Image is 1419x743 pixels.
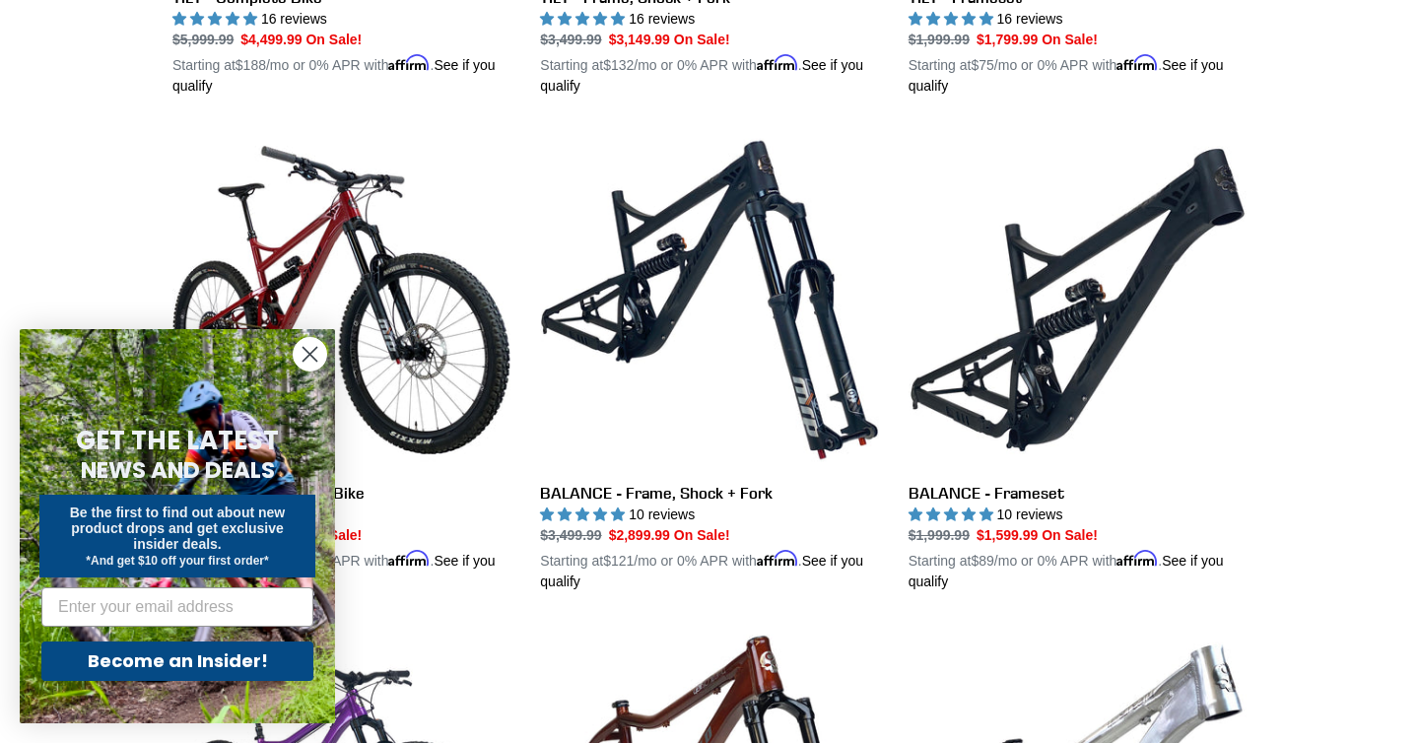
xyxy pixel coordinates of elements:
span: *And get $10 off your first order* [86,554,268,568]
input: Enter your email address [41,587,313,627]
span: GET THE LATEST [76,423,279,458]
button: Close dialog [293,337,327,371]
button: Become an Insider! [41,642,313,681]
span: Be the first to find out about new product drops and get exclusive insider deals. [70,505,286,552]
span: NEWS AND DEALS [81,454,275,486]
